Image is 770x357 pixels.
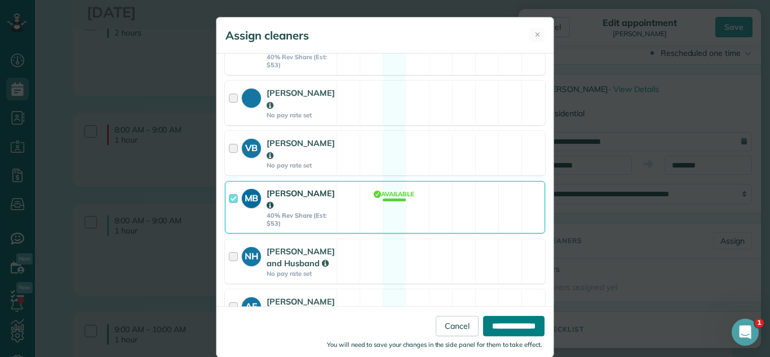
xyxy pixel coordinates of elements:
[267,87,335,110] strong: [PERSON_NAME]
[534,29,541,40] span: ✕
[267,161,335,169] strong: No pay rate set
[242,297,261,313] strong: AE
[267,296,335,319] strong: [PERSON_NAME]
[267,111,335,119] strong: No pay rate set
[267,246,335,268] strong: [PERSON_NAME] and Husband
[267,138,335,160] strong: [PERSON_NAME]
[267,211,335,228] strong: 40% Rev Share (Est: $53)
[242,139,261,155] strong: VB
[732,319,759,346] iframe: Intercom live chat
[267,188,335,210] strong: [PERSON_NAME]
[225,28,309,43] h5: Assign cleaners
[436,316,479,336] a: Cancel
[327,341,542,349] small: You will need to save your changes in the side panel for them to take effect.
[267,270,335,277] strong: No pay rate set
[242,189,261,205] strong: MB
[267,53,335,69] strong: 40% Rev Share (Est: $53)
[242,247,261,263] strong: NH
[755,319,764,328] span: 1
